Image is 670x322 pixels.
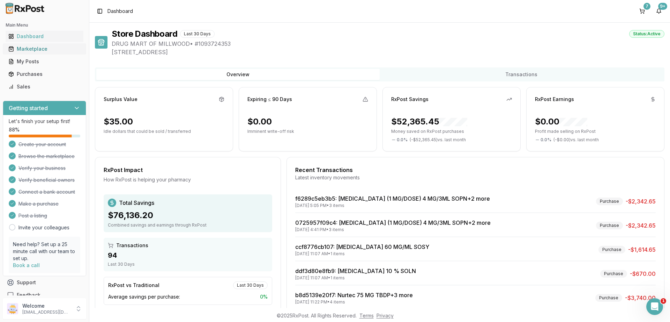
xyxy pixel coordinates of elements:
[104,176,272,183] div: How RxPost is helping your pharmacy
[295,275,416,281] div: [DATE] 11:07 AM • 1 items
[295,292,413,299] a: b8d5139e20f7: Nurtec 75 MG TBDP+3 more
[643,3,650,10] div: 7
[180,30,215,38] div: Last 30 Days
[295,227,491,232] div: [DATE] 4:41 PM • 3 items
[3,31,86,42] button: Dashboard
[104,166,272,174] div: RxPost Impact
[112,28,177,40] h1: Store Dashboard
[96,69,380,80] button: Overview
[3,276,86,289] button: Support
[13,241,76,262] p: Need help? Set up a 25 minute call with our team to set up.
[391,116,467,127] div: $52,365.45
[233,281,268,289] div: Last 30 Days
[596,222,623,229] div: Purchase
[410,137,466,143] span: ( - $52,365.45 ) vs. last month
[377,313,394,319] a: Privacy
[295,166,656,174] div: Recent Transactions
[596,198,623,205] div: Purchase
[6,55,83,68] a: My Posts
[9,126,20,133] span: 88 %
[22,309,71,315] p: [EMAIL_ADDRESS][DOMAIN_NAME]
[18,165,66,172] span: Verify your business
[18,141,66,148] span: Create your account
[6,68,83,80] a: Purchases
[104,116,133,127] div: $35.00
[391,129,512,134] p: Money saved on RxPost purchases
[107,8,133,15] nav: breadcrumb
[108,222,268,228] div: Combined savings and earnings through RxPost
[6,43,83,55] a: Marketplace
[247,116,272,127] div: $0.00
[397,137,408,143] span: 0.0 %
[9,104,48,112] h3: Getting started
[8,45,81,52] div: Marketplace
[108,293,180,300] span: Average savings per purchase:
[535,96,574,103] div: RxPost Earnings
[6,80,83,93] a: Sales
[6,30,83,43] a: Dashboard
[628,245,656,254] span: -$1,614.65
[119,199,154,207] span: Total Savings
[553,137,599,143] span: ( - $0.00 ) vs. last month
[3,289,86,301] button: Feedback
[391,96,429,103] div: RxPost Savings
[112,48,664,56] span: [STREET_ADDRESS]
[541,137,551,143] span: 0.0 %
[116,242,148,249] span: Transactions
[653,6,664,17] button: 9+
[18,177,75,184] span: Verify beneficial owners
[18,200,59,207] span: Make a purchase
[6,22,83,28] h2: Main Menu
[108,210,268,221] div: $76,136.20
[630,270,656,278] span: -$670.00
[295,219,491,226] a: 0725957f09c4: [MEDICAL_DATA] (1 MG/DOSE) 4 MG/3ML SOPN+2 more
[295,243,429,250] a: ccf8776cb107: [MEDICAL_DATA] 60 MG/ML SOSY
[535,129,656,134] p: Profit made selling on RxPost
[3,3,47,14] img: RxPost Logo
[18,212,47,219] span: Post a listing
[8,33,81,40] div: Dashboard
[658,3,667,10] div: 9+
[8,58,81,65] div: My Posts
[8,83,81,90] div: Sales
[7,303,18,314] img: User avatar
[295,251,429,257] div: [DATE] 11:07 AM • 1 items
[625,294,656,302] span: -$3,740.00
[636,6,648,17] button: 7
[17,292,40,299] span: Feedback
[626,221,656,230] span: -$2,342.65
[380,69,663,80] button: Transactions
[295,203,490,208] div: [DATE] 5:05 PM • 3 items
[8,71,81,78] div: Purchases
[3,43,86,55] button: Marketplace
[107,8,133,15] span: Dashboard
[247,96,292,103] div: Expiring ≤ 90 Days
[600,270,627,278] div: Purchase
[535,116,587,127] div: $0.00
[595,294,622,302] div: Purchase
[295,267,416,274] a: ddf3d80e8fb9: [MEDICAL_DATA] 10 % SOLN
[359,313,374,319] a: Terms
[18,188,75,195] span: Connect a bank account
[112,40,664,48] span: DRUG MART OF MILLWOOD • # 1093724353
[104,129,224,134] p: Idle dollars that could be sold / transferred
[108,262,268,267] div: Last 30 Days
[108,250,268,260] div: 94
[3,69,86,80] button: Purchases
[13,262,40,268] a: Book a call
[9,118,80,125] p: Let's finish your setup first!
[247,129,368,134] p: Imminent write-off risk
[295,299,413,305] div: [DATE] 11:22 PM • 4 items
[22,302,71,309] p: Welcome
[18,153,75,160] span: Browse the marketplace
[108,282,159,289] div: RxPost vs Traditional
[598,246,625,253] div: Purchase
[646,298,663,315] iframe: Intercom live chat
[3,81,86,92] button: Sales
[661,298,666,304] span: 1
[104,96,137,103] div: Surplus Value
[295,174,656,181] div: Latest inventory movements
[295,195,490,202] a: f6289c5eb3b5: [MEDICAL_DATA] (1 MG/DOSE) 4 MG/3ML SOPN+2 more
[629,30,664,38] div: Status: Active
